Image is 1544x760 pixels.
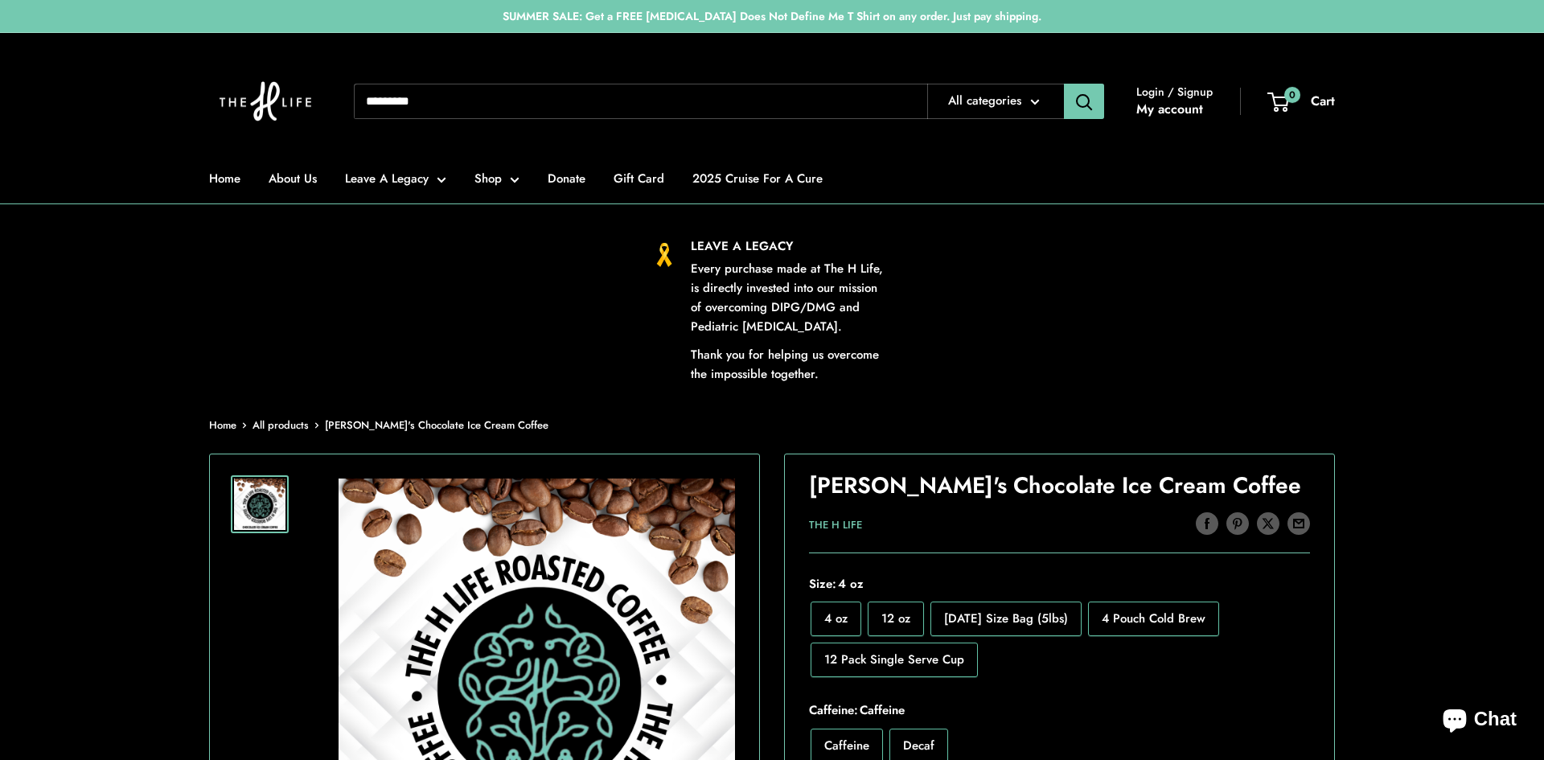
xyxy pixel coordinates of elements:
span: Caffeine [858,701,905,719]
span: Caffeine: [809,699,1310,721]
button: Search [1064,84,1104,119]
a: Shop [474,167,519,190]
span: 4 Pouch Cold Brew [1102,610,1205,627]
img: The H Life [209,49,322,154]
span: 12 oz [881,610,910,627]
p: Thank you for helping us overcome the impossible together. [691,345,892,384]
a: 0 Cart [1269,89,1335,113]
a: Share by email [1287,511,1310,536]
label: 12 oz [868,602,924,636]
a: Share on Facebook [1196,511,1218,536]
span: Decaf [903,737,934,754]
a: Donate [548,167,585,190]
a: Leave A Legacy [345,167,446,190]
a: Gift Card [614,167,664,190]
p: Every purchase made at The H Life, is directly invested into our mission of overcoming DIPG/DMG a... [691,259,892,336]
a: Home [209,167,240,190]
span: [DATE] Size Bag (5lbs) [944,610,1068,627]
label: Monday Size Bag (5lbs) [930,602,1082,636]
span: 4 oz [836,575,864,593]
h1: [PERSON_NAME]'s Chocolate Ice Cream Coffee [809,470,1310,502]
label: 4 oz [811,602,861,636]
a: Pin on Pinterest [1226,511,1249,536]
a: The H Life [809,517,862,532]
nav: Breadcrumb [209,416,548,435]
span: [PERSON_NAME]'s Chocolate Ice Cream Coffee [325,417,548,433]
a: My account [1136,97,1203,121]
span: 4 oz [824,610,848,627]
input: Search... [354,84,927,119]
a: All products [253,417,309,433]
span: 0 [1284,86,1300,102]
a: Tweet on Twitter [1257,511,1279,536]
inbox-online-store-chat: Shopify online store chat [1428,695,1531,747]
span: Cart [1311,92,1335,110]
span: Caffeine [824,737,869,754]
p: LEAVE A LEGACY [691,236,892,256]
a: Home [209,417,236,433]
img: David Jr.'s Chocolate Ice Cream Coffee [234,479,285,530]
a: About Us [269,167,317,190]
span: Login / Signup [1136,81,1213,102]
label: 4 Pouch Cold Brew [1088,602,1219,636]
span: Size: [809,573,1310,595]
label: 12 Pack Single Serve Cup [811,643,978,677]
span: 12 Pack Single Serve Cup [824,651,964,668]
a: 2025 Cruise For A Cure [692,167,823,190]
